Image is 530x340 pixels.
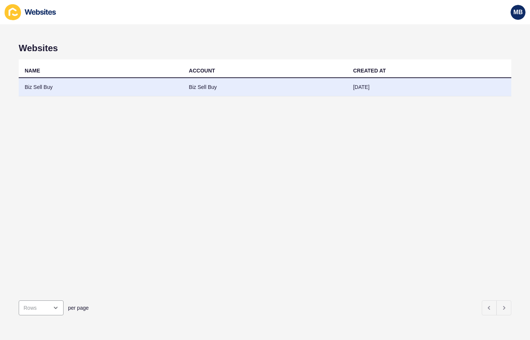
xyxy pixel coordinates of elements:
[19,43,511,53] h1: Websites
[19,78,183,96] td: Biz Sell Buy
[189,67,215,74] div: ACCOUNT
[183,78,347,96] td: Biz Sell Buy
[25,67,40,74] div: NAME
[514,9,523,16] span: MB
[347,78,511,96] td: [DATE]
[19,300,64,315] div: open menu
[353,67,386,74] div: CREATED AT
[68,304,89,312] span: per page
